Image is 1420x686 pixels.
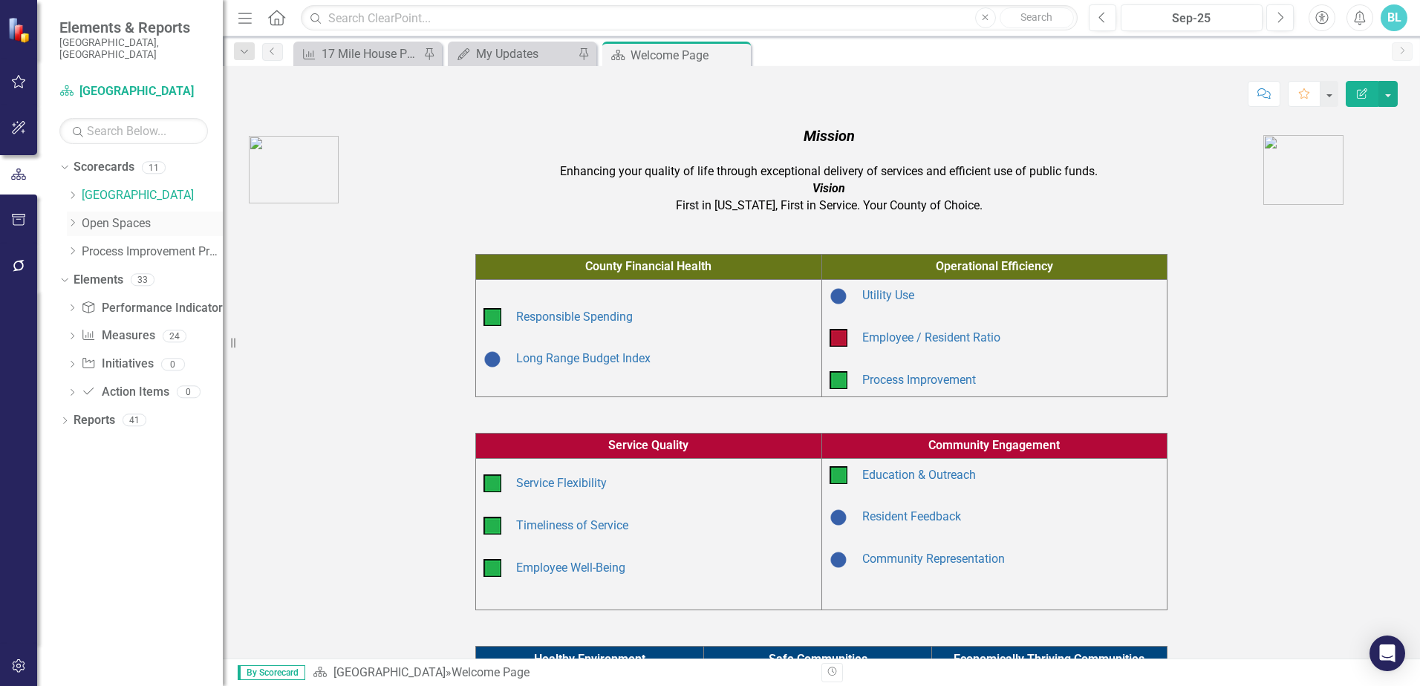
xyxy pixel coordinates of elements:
[313,664,810,682] div: »
[483,350,501,368] img: Baselining
[249,136,339,203] img: AC_Logo.png
[399,122,1260,218] td: Enhancing your quality of life through exceptional delivery of services and efficient use of publ...
[74,412,115,429] a: Reports
[59,118,208,144] input: Search Below...
[59,83,208,100] a: [GEOGRAPHIC_DATA]
[322,45,420,63] div: 17 Mile House Programming
[1121,4,1263,31] button: Sep-25
[123,414,146,427] div: 41
[516,561,625,575] a: Employee Well-Being
[7,17,33,43] img: ClearPoint Strategy
[142,161,166,174] div: 11
[74,272,123,289] a: Elements
[862,373,976,387] a: Process Improvement
[769,652,867,666] span: Safe Communities
[452,665,530,679] div: Welcome Page
[82,215,223,232] a: Open Spaces
[476,45,574,63] div: My Updates
[81,300,228,317] a: Performance Indicators
[631,46,747,65] div: Welcome Page
[82,244,223,261] a: Process Improvement Program
[74,159,134,176] a: Scorecards
[81,327,154,344] a: Measures
[830,466,847,484] img: On Target
[830,287,847,305] img: Baselining
[936,259,1053,273] span: Operational Efficiency
[1369,636,1405,671] div: Open Intercom Messenger
[830,329,847,347] img: Below Plan
[516,310,633,324] a: Responsible Spending
[1263,135,1344,205] img: AA%20logo.png
[177,386,201,399] div: 0
[830,509,847,526] img: Baselining
[483,474,501,492] img: On Target
[82,187,223,204] a: [GEOGRAPHIC_DATA]
[1381,4,1407,31] button: BL
[483,559,501,577] img: On Target
[301,5,1078,31] input: Search ClearPoint...
[516,518,628,532] a: Timeliness of Service
[516,351,651,365] a: Long Range Budget Index
[928,438,1060,452] span: Community Engagement
[297,45,420,63] a: 17 Mile House Programming
[1000,7,1074,28] button: Search
[59,19,208,36] span: Elements & Reports
[534,652,645,666] span: Healthy Environment
[1126,10,1257,27] div: Sep-25
[238,665,305,680] span: By Scorecard
[333,665,446,679] a: [GEOGRAPHIC_DATA]
[954,652,1144,666] span: Economically Thriving Communities
[81,384,169,401] a: Action Items
[830,551,847,569] img: Baselining
[161,358,185,370] div: 0
[830,371,847,389] img: On Target
[862,330,1000,344] a: Employee / Resident Ratio
[81,356,153,373] a: Initiatives
[585,259,711,273] span: County Financial Health
[483,517,501,535] img: On Target
[862,288,914,302] a: Utility Use
[862,468,976,482] a: Education & Outreach
[452,45,574,63] a: My Updates
[608,438,688,452] span: Service Quality
[804,127,855,145] em: Mission
[516,476,607,490] a: Service Flexibility
[812,181,845,195] em: Vision
[59,36,208,61] small: [GEOGRAPHIC_DATA], [GEOGRAPHIC_DATA]
[483,308,501,326] img: On Target
[862,552,1005,566] a: Community Representation
[862,509,961,523] a: Resident Feedback
[1020,11,1052,23] span: Search
[163,330,186,342] div: 24
[131,273,154,286] div: 33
